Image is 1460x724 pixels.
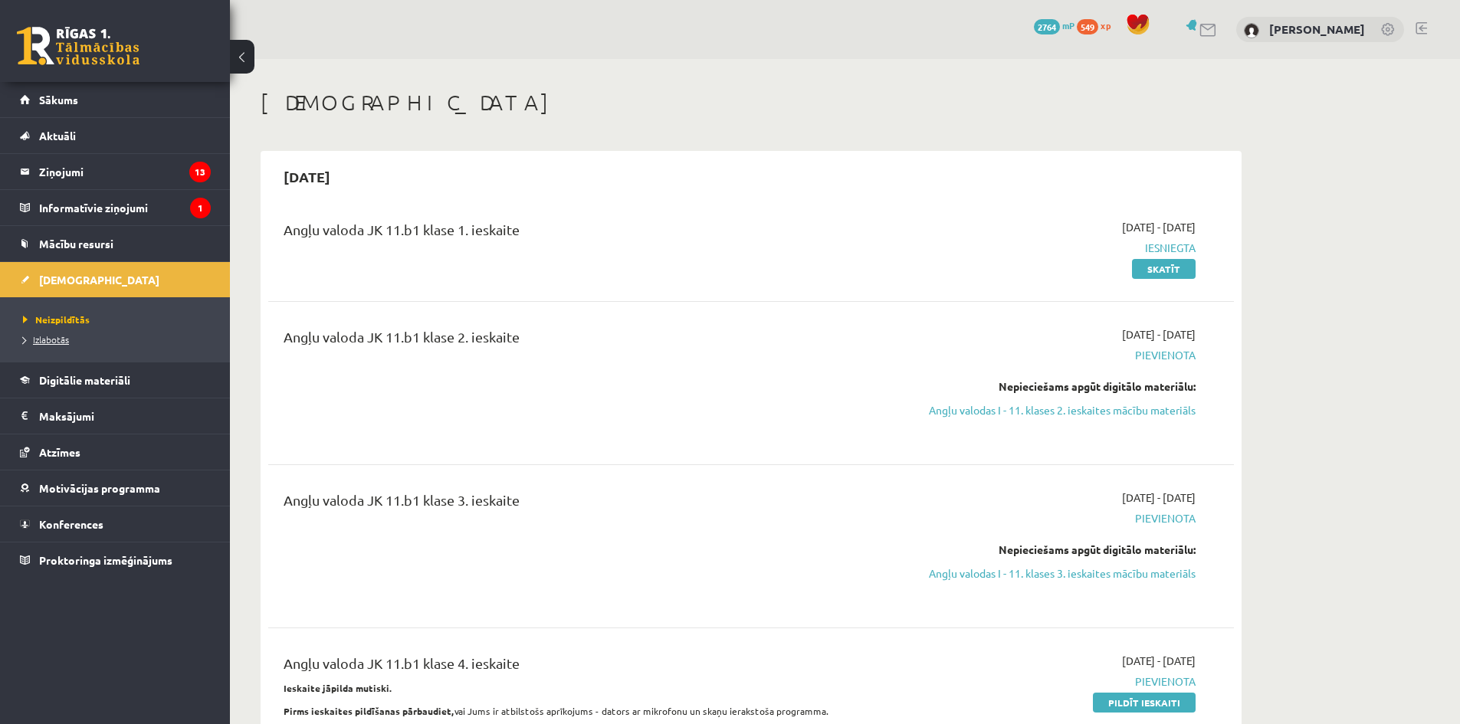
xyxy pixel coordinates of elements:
[284,219,884,247] div: Angļu valoda JK 11.b1 klase 1. ieskaite
[39,398,211,434] legend: Maksājumi
[39,517,103,531] span: Konferences
[907,510,1196,526] span: Pievienota
[39,154,211,189] legend: Ziņojumi
[1122,326,1196,342] span: [DATE] - [DATE]
[39,553,172,567] span: Proktoringa izmēģinājums
[1077,19,1098,34] span: 549
[1122,219,1196,235] span: [DATE] - [DATE]
[23,333,69,346] span: Izlabotās
[20,118,211,153] a: Aktuāli
[907,378,1196,395] div: Nepieciešams apgūt digitālo materiālu:
[20,226,211,261] a: Mācību resursi
[20,470,211,506] a: Motivācijas programma
[39,237,113,251] span: Mācību resursi
[907,542,1196,558] div: Nepieciešams apgūt digitālo materiālu:
[23,313,215,326] a: Neizpildītās
[907,240,1196,256] span: Iesniegta
[1269,21,1365,37] a: [PERSON_NAME]
[284,653,884,681] div: Angļu valoda JK 11.b1 klase 4. ieskaite
[190,198,211,218] i: 1
[189,162,211,182] i: 13
[20,542,211,578] a: Proktoringa izmēģinājums
[268,159,346,195] h2: [DATE]
[39,129,76,143] span: Aktuāli
[1244,23,1259,38] img: Viktorija Borhova
[23,333,215,346] a: Izlabotās
[284,326,884,355] div: Angļu valoda JK 11.b1 klase 2. ieskaite
[1132,259,1196,279] a: Skatīt
[907,565,1196,581] a: Angļu valodas I - 11. klases 3. ieskaites mācību materiāls
[907,402,1196,418] a: Angļu valodas I - 11. klases 2. ieskaites mācību materiāls
[907,673,1196,690] span: Pievienota
[907,347,1196,363] span: Pievienota
[39,273,159,287] span: [DEMOGRAPHIC_DATA]
[1034,19,1074,31] a: 2764 mP
[1101,19,1111,31] span: xp
[1122,653,1196,669] span: [DATE] - [DATE]
[261,90,1242,116] h1: [DEMOGRAPHIC_DATA]
[20,398,211,434] a: Maksājumi
[20,190,211,225] a: Informatīvie ziņojumi1
[20,434,211,470] a: Atzīmes
[39,445,80,459] span: Atzīmes
[39,373,130,387] span: Digitālie materiāli
[39,93,78,106] span: Sākums
[284,490,884,518] div: Angļu valoda JK 11.b1 klase 3. ieskaite
[17,27,139,65] a: Rīgas 1. Tālmācības vidusskola
[1034,19,1060,34] span: 2764
[284,705,454,717] strong: Pirms ieskaites pildīšanas pārbaudiet,
[39,190,211,225] legend: Informatīvie ziņojumi
[1122,490,1196,506] span: [DATE] - [DATE]
[1062,19,1074,31] span: mP
[20,154,211,189] a: Ziņojumi13
[20,262,211,297] a: [DEMOGRAPHIC_DATA]
[23,313,90,326] span: Neizpildītās
[20,82,211,117] a: Sākums
[1077,19,1118,31] a: 549 xp
[1093,693,1196,713] a: Pildīt ieskaiti
[284,704,884,718] p: vai Jums ir atbilstošs aprīkojums - dators ar mikrofonu un skaņu ierakstoša programma.
[20,506,211,542] a: Konferences
[20,362,211,398] a: Digitālie materiāli
[39,481,160,495] span: Motivācijas programma
[284,682,392,694] strong: Ieskaite jāpilda mutiski.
